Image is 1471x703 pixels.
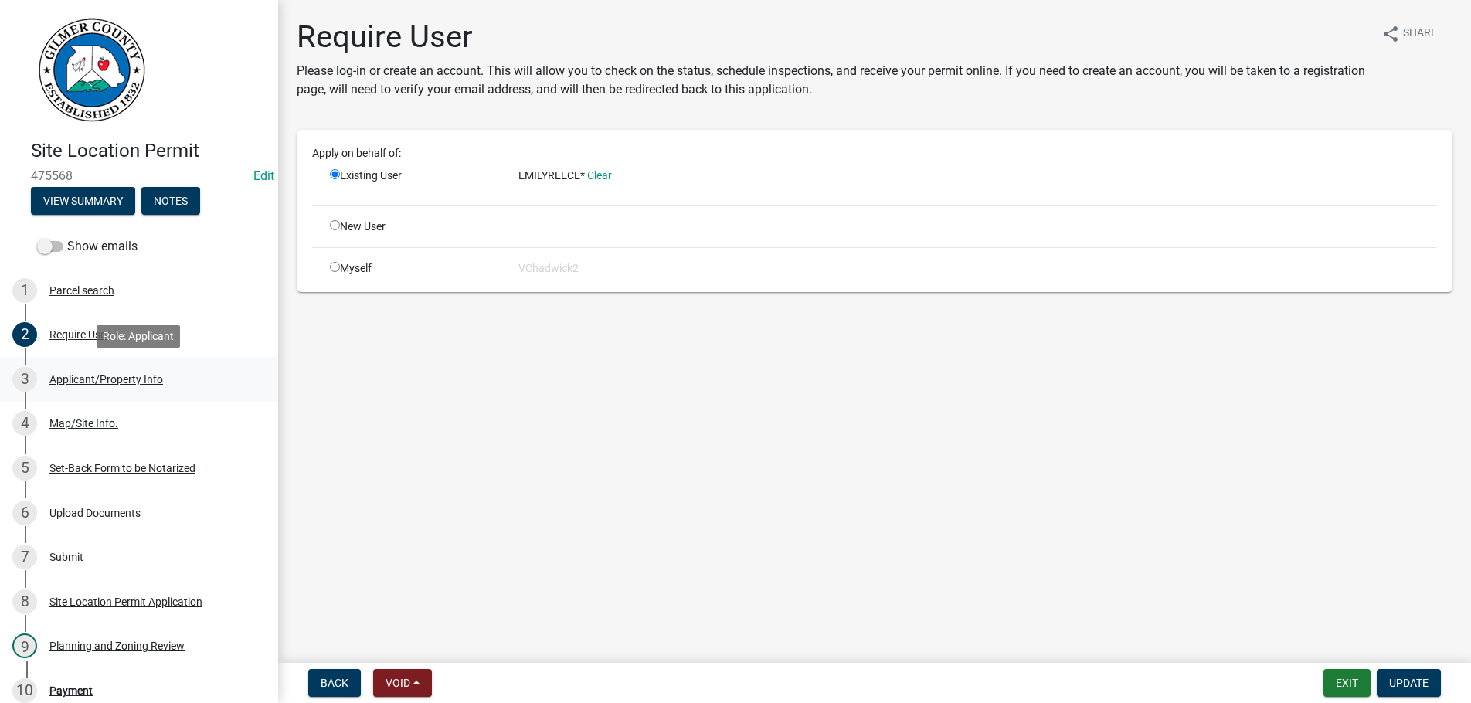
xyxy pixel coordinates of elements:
[1369,19,1449,49] button: shareShare
[12,678,37,703] div: 10
[587,169,612,182] a: Clear
[518,169,585,182] span: EMILYREECE*
[318,168,507,193] div: Existing User
[31,16,147,124] img: Gilmer County, Georgia
[37,237,138,256] label: Show emails
[12,633,37,658] div: 9
[49,685,93,696] div: Payment
[1389,677,1429,689] span: Update
[1377,669,1441,697] button: Update
[31,168,247,183] span: 475568
[49,508,141,518] div: Upload Documents
[12,545,37,569] div: 7
[49,418,118,429] div: Map/Site Info.
[49,374,163,385] div: Applicant/Property Info
[12,278,37,303] div: 1
[49,329,110,340] div: Require User
[49,640,185,651] div: Planning and Zoning Review
[141,195,200,208] wm-modal-confirm: Notes
[318,219,507,235] div: New User
[31,187,135,215] button: View Summary
[1381,25,1400,43] i: share
[49,552,83,562] div: Submit
[49,596,202,607] div: Site Location Permit Application
[31,140,266,162] h4: Site Location Permit
[297,19,1369,56] h1: Require User
[1323,669,1371,697] button: Exit
[141,187,200,215] button: Notes
[97,325,180,348] div: Role: Applicant
[31,195,135,208] wm-modal-confirm: Summary
[373,669,432,697] button: Void
[12,367,37,392] div: 3
[49,463,195,474] div: Set-Back Form to be Notarized
[12,411,37,436] div: 4
[308,669,361,697] button: Back
[12,589,37,614] div: 8
[318,260,507,277] div: Myself
[321,677,348,689] span: Back
[253,168,274,183] a: Edit
[1403,25,1437,43] span: Share
[12,322,37,347] div: 2
[386,677,410,689] span: Void
[12,501,37,525] div: 6
[253,168,274,183] wm-modal-confirm: Edit Application Number
[49,285,114,296] div: Parcel search
[297,62,1369,99] p: Please log-in or create an account. This will allow you to check on the status, schedule inspecti...
[12,456,37,481] div: 5
[301,145,1449,161] div: Apply on behalf of:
